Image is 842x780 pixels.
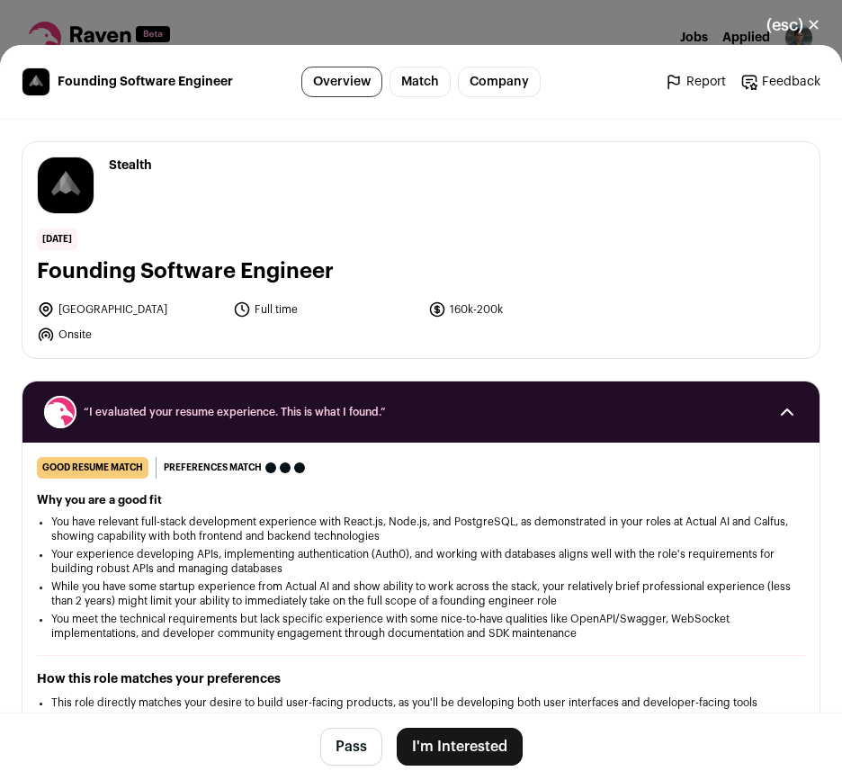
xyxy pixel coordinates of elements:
li: This role directly matches your desire to build user-facing products, as you'll be developing bot... [51,695,791,710]
h2: Why you are a good fit [37,493,805,507]
span: “I evaluated your resume experience. This is what I found.” [84,405,758,419]
a: Feedback [740,73,820,91]
span: Preferences match [164,459,262,477]
button: I'm Interested [397,728,523,766]
button: Pass [320,728,382,766]
li: While you have some startup experience from Actual AI and show ability to work across the stack, ... [51,579,791,608]
img: 10636113-ab754051fd2d74989f8fe42bf10a1e1e-medium_jpg.jpg [38,157,94,213]
li: You meet the technical requirements but lack specific experience with some nice-to-have qualities... [51,612,791,641]
h2: How this role matches your preferences [37,670,805,688]
img: 10636113-ab754051fd2d74989f8fe42bf10a1e1e-medium_jpg.jpg [22,68,49,95]
span: Stealth [109,157,152,175]
a: Report [665,73,726,91]
li: Onsite [37,326,222,344]
li: Your experience developing APIs, implementing authentication (Auth0), and working with databases ... [51,547,791,576]
div: good resume match [37,457,148,479]
a: Company [458,67,541,97]
a: Overview [301,67,382,97]
li: 160k-200k [428,300,614,318]
span: [DATE] [37,229,77,250]
span: Founding Software Engineer [58,73,233,91]
button: Close modal [745,5,842,45]
li: [GEOGRAPHIC_DATA] [37,300,222,318]
a: Match [390,67,451,97]
h1: Founding Software Engineer [37,257,805,286]
li: Full time [233,300,418,318]
li: You have relevant full-stack development experience with React.js, Node.js, and PostgreSQL, as de... [51,515,791,543]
